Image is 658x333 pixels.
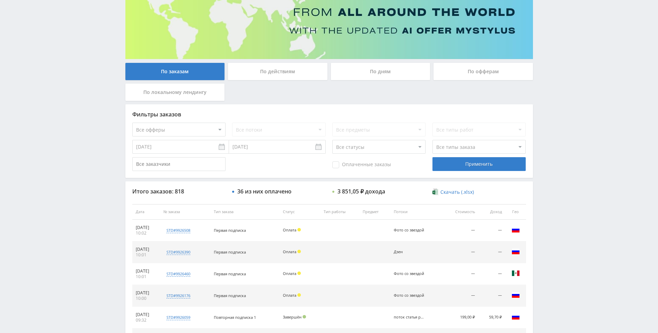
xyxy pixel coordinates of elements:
span: Оплата [283,271,296,276]
img: xlsx [432,188,438,195]
div: Фото со звездой [394,293,425,298]
th: Статус [279,204,321,220]
img: mex.png [512,269,520,277]
img: rus.png [512,226,520,234]
div: Фильтры заказов [132,111,526,117]
div: [DATE] [136,290,156,296]
div: По действиям [228,63,327,80]
div: 10:01 [136,252,156,258]
a: Скачать (.xlsx) [432,189,474,196]
td: — [478,263,505,285]
div: поток статья рерайт [394,315,425,320]
td: — [442,285,478,307]
span: Скачать (.xlsx) [440,189,474,195]
td: — [478,241,505,263]
th: Тип работы [320,204,359,220]
div: [DATE] [136,247,156,252]
img: rus.png [512,313,520,321]
span: Первая подписка [214,249,246,255]
span: Холд [297,250,301,253]
td: — [442,263,478,285]
div: По дням [331,63,430,80]
input: Все заказчики [132,157,226,171]
th: Стоимость [442,204,478,220]
th: № заказа [160,204,210,220]
div: std#9926176 [166,293,190,298]
span: Оплата [283,293,296,298]
span: Завершён [283,314,302,320]
th: Гео [505,204,526,220]
span: Холд [297,293,301,297]
td: 59,70 ₽ [478,307,505,329]
div: 10:02 [136,230,156,236]
span: Подтвержден [303,315,306,318]
span: Холд [297,272,301,275]
div: Итого заказов: 818 [132,188,226,194]
div: Фото со звездой [394,228,425,232]
th: Потоки [390,204,442,220]
div: std#9926390 [166,249,190,255]
td: — [442,241,478,263]
span: Оплаченные заказы [332,161,391,168]
span: Первая подписка [214,228,246,233]
div: По локальному лендингу [125,84,225,101]
span: Первая подписка [214,293,246,298]
img: rus.png [512,247,520,256]
div: 3 851,05 ₽ дохода [337,188,385,194]
td: — [478,220,505,241]
div: По офферам [433,63,533,80]
div: [DATE] [136,312,156,317]
span: Холд [297,228,301,231]
th: Дата [132,204,160,220]
div: 10:00 [136,296,156,301]
img: rus.png [512,291,520,299]
div: 10:01 [136,274,156,279]
div: std#9926508 [166,228,190,233]
th: Тип заказа [210,204,279,220]
span: Первая подписка [214,271,246,276]
span: Оплата [283,249,296,254]
td: — [442,220,478,241]
div: [DATE] [136,225,156,230]
div: 09:32 [136,317,156,323]
div: Фото со звездой [394,272,425,276]
div: std#9926460 [166,271,190,277]
div: По заказам [125,63,225,80]
div: Применить [432,157,526,171]
div: Дзен [394,250,425,254]
div: std#9926059 [166,315,190,320]
span: Повторная подписка 1 [214,315,256,320]
td: 199,00 ₽ [442,307,478,329]
span: Оплата [283,227,296,232]
div: 36 из них оплачено [237,188,292,194]
td: — [478,285,505,307]
th: Доход [478,204,505,220]
div: [DATE] [136,268,156,274]
th: Предмет [359,204,390,220]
